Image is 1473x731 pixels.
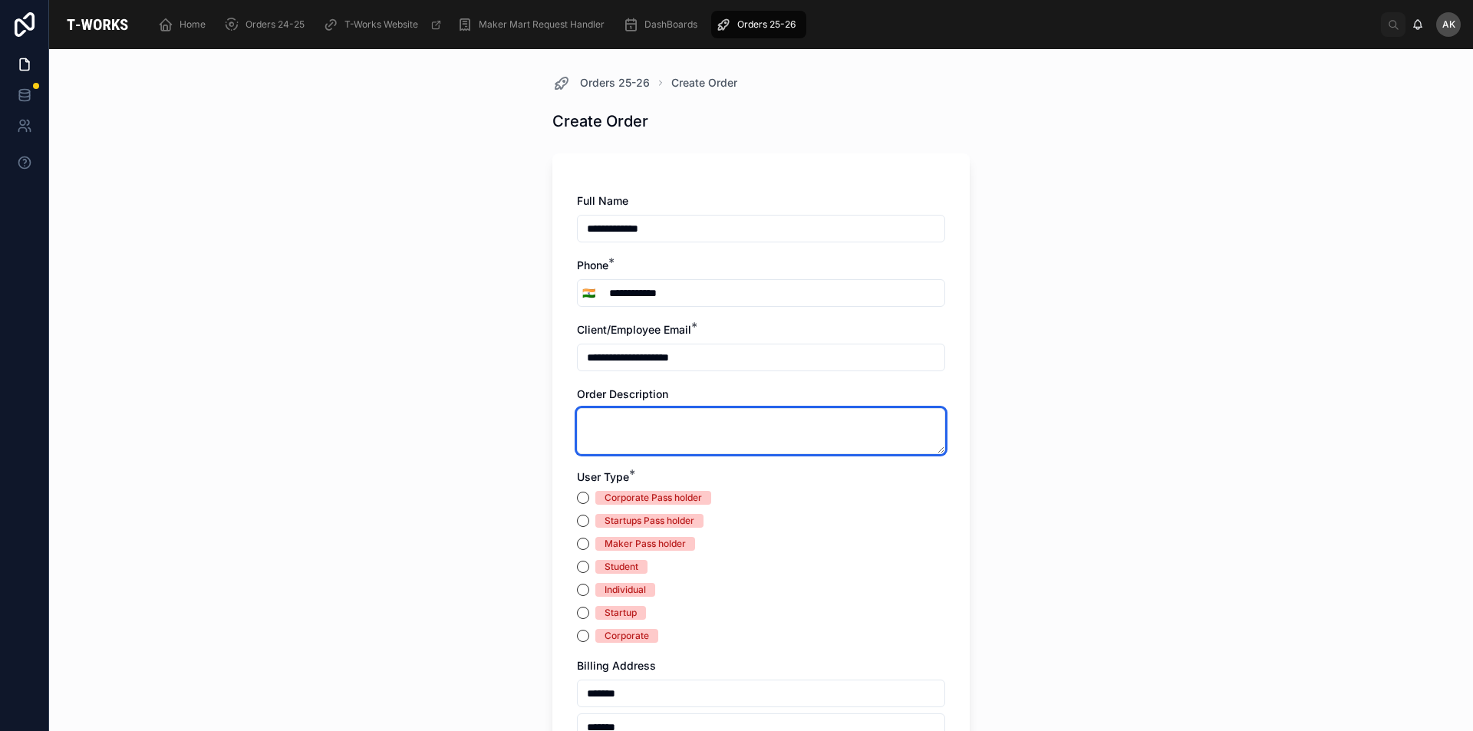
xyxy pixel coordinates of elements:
div: Student [605,560,638,574]
div: Corporate Pass holder [605,491,702,505]
span: DashBoards [644,18,697,31]
a: T-Works Website [318,11,450,38]
a: DashBoards [618,11,708,38]
a: Maker Mart Request Handler [453,11,615,38]
span: Billing Address [577,659,656,672]
span: Maker Mart Request Handler [479,18,605,31]
button: Select Button [578,279,600,307]
a: Orders 24-25 [219,11,315,38]
span: Order Description [577,387,668,400]
span: Orders 24-25 [245,18,305,31]
div: Individual [605,583,646,597]
a: Home [153,11,216,38]
span: User Type [577,470,629,483]
img: App logo [61,12,133,37]
span: Phone [577,258,608,272]
a: Create Order [671,75,737,91]
span: Orders 25-26 [737,18,796,31]
span: Home [180,18,206,31]
div: Startup [605,606,637,620]
span: 🇮🇳 [582,285,595,301]
div: Startups Pass holder [605,514,694,528]
div: Maker Pass holder [605,537,686,551]
a: Orders 25-26 [711,11,806,38]
span: AK [1442,18,1455,31]
div: scrollable content [146,8,1381,41]
span: T-Works Website [344,18,418,31]
span: Full Name [577,194,628,207]
span: Orders 25-26 [580,75,650,91]
a: Orders 25-26 [552,74,650,92]
span: Client/Employee Email [577,323,691,336]
div: Corporate [605,629,649,643]
h1: Create Order [552,110,648,132]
